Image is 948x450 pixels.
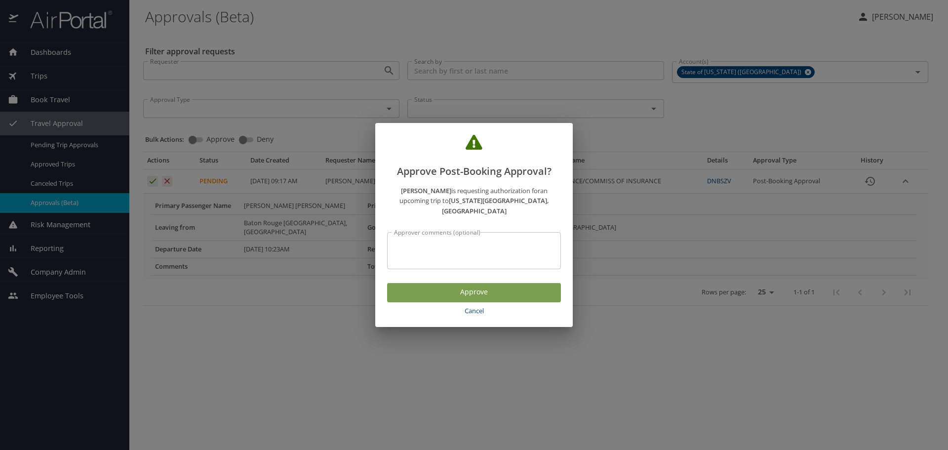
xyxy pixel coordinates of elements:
strong: [US_STATE][GEOGRAPHIC_DATA], [GEOGRAPHIC_DATA] [442,196,549,215]
p: is requesting authorization for an upcoming trip to [387,186,561,216]
button: Approve [387,283,561,302]
button: Cancel [387,302,561,320]
span: Approve [395,286,553,298]
h2: Approve Post-Booking Approval? [387,135,561,179]
strong: [PERSON_NAME] [401,186,451,195]
span: Cancel [391,305,557,317]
